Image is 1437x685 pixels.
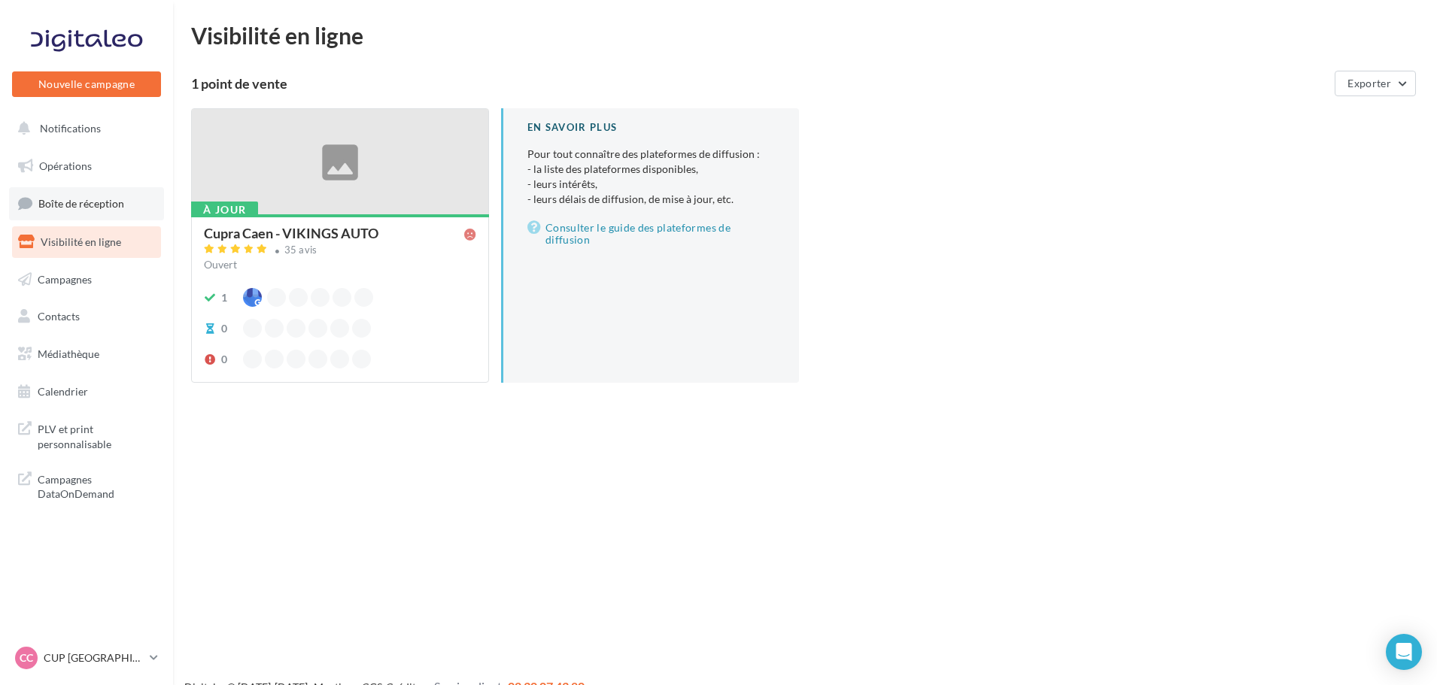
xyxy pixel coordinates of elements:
span: Ouvert [204,258,237,271]
a: Campagnes DataOnDemand [9,463,164,508]
a: Contacts [9,301,164,332]
div: En savoir plus [527,120,775,135]
p: CUP [GEOGRAPHIC_DATA] [44,650,144,665]
div: 0 [221,321,227,336]
button: Nouvelle campagne [12,71,161,97]
div: Open Intercom Messenger [1386,634,1422,670]
span: PLV et print personnalisable [38,419,155,451]
a: CC CUP [GEOGRAPHIC_DATA] [12,644,161,672]
div: Cupra Caen - VIKINGS AUTO [204,226,378,240]
span: CC [20,650,33,665]
li: - la liste des plateformes disponibles, [527,162,775,177]
span: Visibilité en ligne [41,235,121,248]
span: Opérations [39,159,92,172]
div: 0 [221,352,227,367]
span: Contacts [38,310,80,323]
span: Notifications [40,122,101,135]
a: Médiathèque [9,338,164,370]
span: Calendrier [38,385,88,398]
span: Exporter [1347,77,1391,89]
a: Opérations [9,150,164,182]
span: Campagnes DataOnDemand [38,469,155,502]
li: - leurs délais de diffusion, de mise à jour, etc. [527,192,775,207]
a: PLV et print personnalisable [9,413,164,457]
p: Pour tout connaître des plateformes de diffusion : [527,147,775,207]
span: Médiathèque [38,347,99,360]
a: Visibilité en ligne [9,226,164,258]
span: Campagnes [38,272,92,285]
div: 35 avis [284,245,317,255]
button: Notifications [9,113,158,144]
a: Consulter le guide des plateformes de diffusion [527,219,775,249]
a: Campagnes [9,264,164,296]
div: 1 [221,290,227,305]
a: Boîte de réception [9,187,164,220]
div: 1 point de vente [191,77,1329,90]
a: 35 avis [204,242,476,260]
a: Calendrier [9,376,164,408]
div: Visibilité en ligne [191,24,1419,47]
li: - leurs intérêts, [527,177,775,192]
span: Boîte de réception [38,197,124,210]
div: À jour [191,202,258,218]
button: Exporter [1335,71,1416,96]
